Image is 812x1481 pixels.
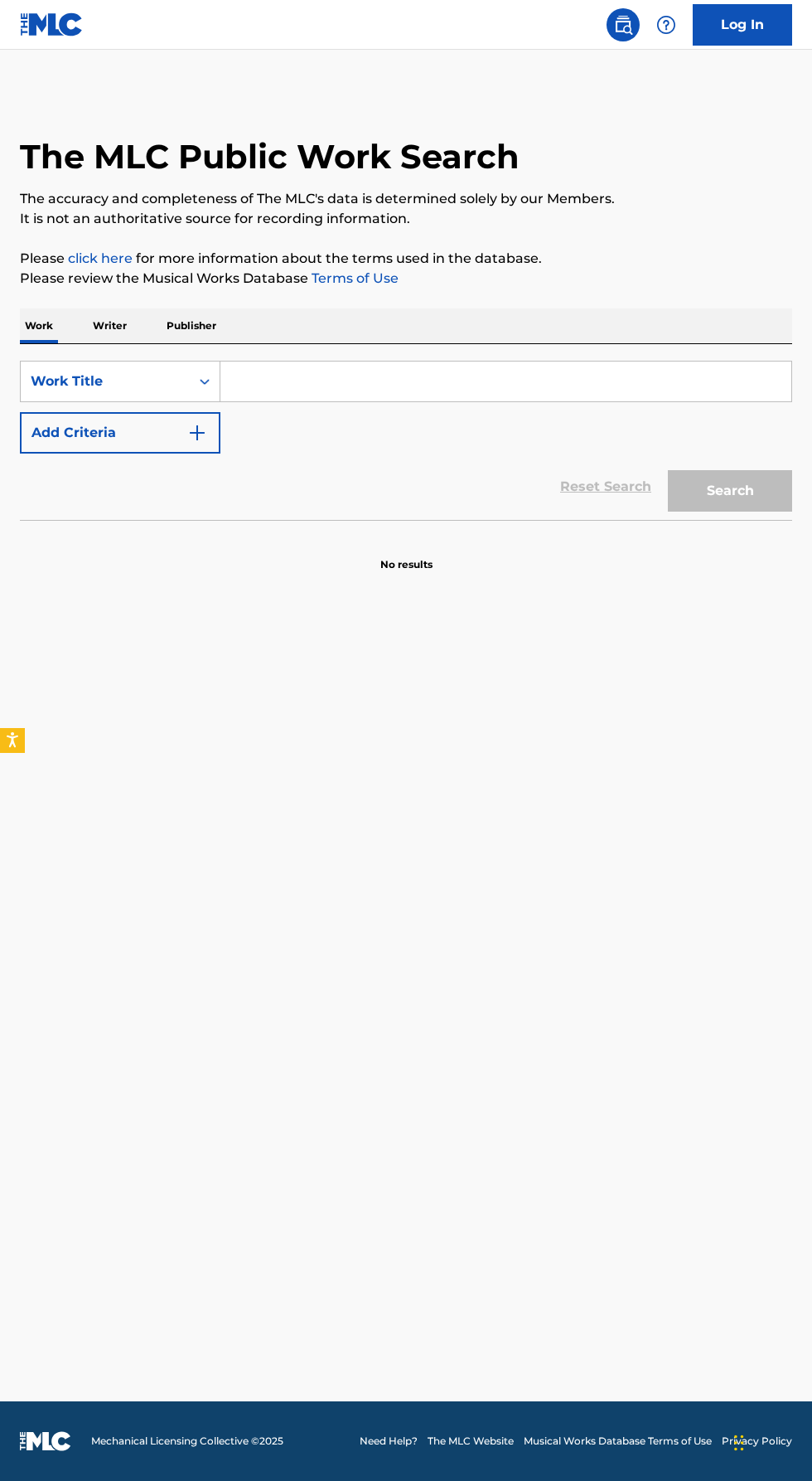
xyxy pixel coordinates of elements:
[20,189,792,209] p: The accuracy and completeness of The MLC's data is determined solely by our Members.
[656,15,676,35] img: help
[607,8,640,41] a: Public Search
[20,249,792,269] p: Please for more information about the terms used in the database.
[428,1434,514,1449] a: The MLC Website
[20,269,792,289] p: Please review the Musical Works Database
[613,15,633,35] img: search
[734,1418,744,1468] div: Drag
[162,308,221,343] p: Publisher
[693,4,792,46] a: Log In
[91,1434,283,1449] span: Mechanical Licensing Collective © 2025
[360,1434,418,1449] a: Need Help?
[88,308,132,343] p: Writer
[68,250,133,266] a: click here
[20,308,58,343] p: Work
[20,361,792,520] form: Search Form
[187,423,207,443] img: 9d2ae6d4665cec9f34b9.svg
[20,209,792,229] p: It is not an authoritative source for recording information.
[308,270,399,286] a: Terms of Use
[722,1434,792,1449] a: Privacy Policy
[20,12,84,36] img: MLC Logo
[729,1401,812,1481] iframe: Chat Widget
[380,537,433,572] p: No results
[20,136,520,177] h1: The MLC Public Work Search
[524,1434,712,1449] a: Musical Works Database Terms of Use
[650,8,683,41] div: Help
[20,1431,71,1451] img: logo
[20,412,220,454] button: Add Criteria
[31,371,180,391] div: Work Title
